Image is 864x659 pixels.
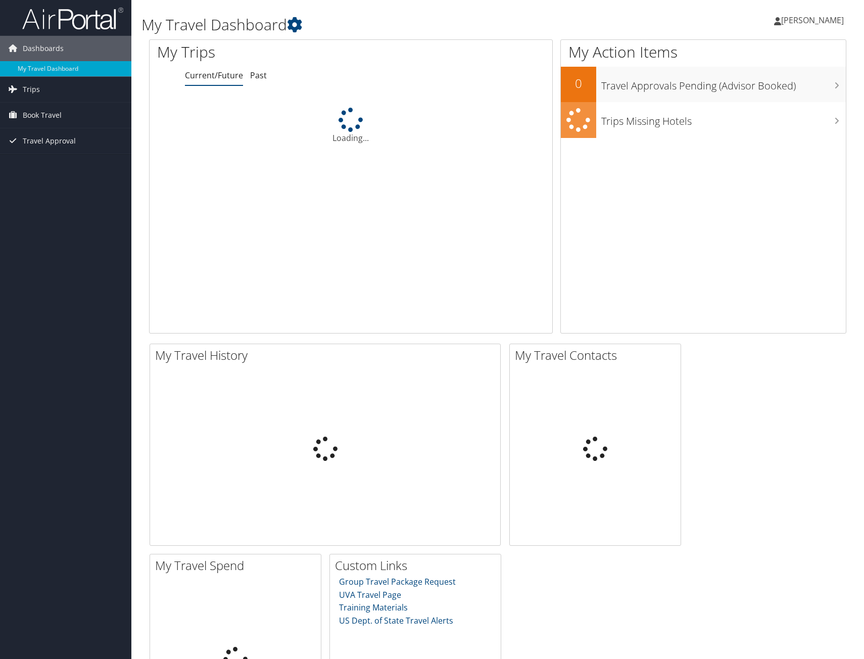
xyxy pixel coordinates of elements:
img: airportal-logo.png [22,7,123,30]
span: [PERSON_NAME] [781,15,844,26]
a: [PERSON_NAME] [774,5,854,35]
h3: Travel Approvals Pending (Advisor Booked) [601,74,846,93]
h2: My Travel History [155,347,500,364]
a: Past [250,70,267,81]
a: UVA Travel Page [339,589,401,600]
a: Training Materials [339,602,408,613]
a: Current/Future [185,70,243,81]
a: 0Travel Approvals Pending (Advisor Booked) [561,67,846,102]
span: Trips [23,77,40,102]
h2: My Travel Contacts [515,347,681,364]
h1: My Trips [157,41,377,63]
h3: Trips Missing Hotels [601,109,846,128]
h1: My Travel Dashboard [141,14,616,35]
span: Travel Approval [23,128,76,154]
span: Dashboards [23,36,64,61]
a: Group Travel Package Request [339,576,456,587]
h2: 0 [561,75,596,92]
h2: Custom Links [335,557,501,574]
a: Trips Missing Hotels [561,102,846,138]
h1: My Action Items [561,41,846,63]
span: Book Travel [23,103,62,128]
h2: My Travel Spend [155,557,321,574]
a: US Dept. of State Travel Alerts [339,615,453,626]
div: Loading... [150,108,552,144]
